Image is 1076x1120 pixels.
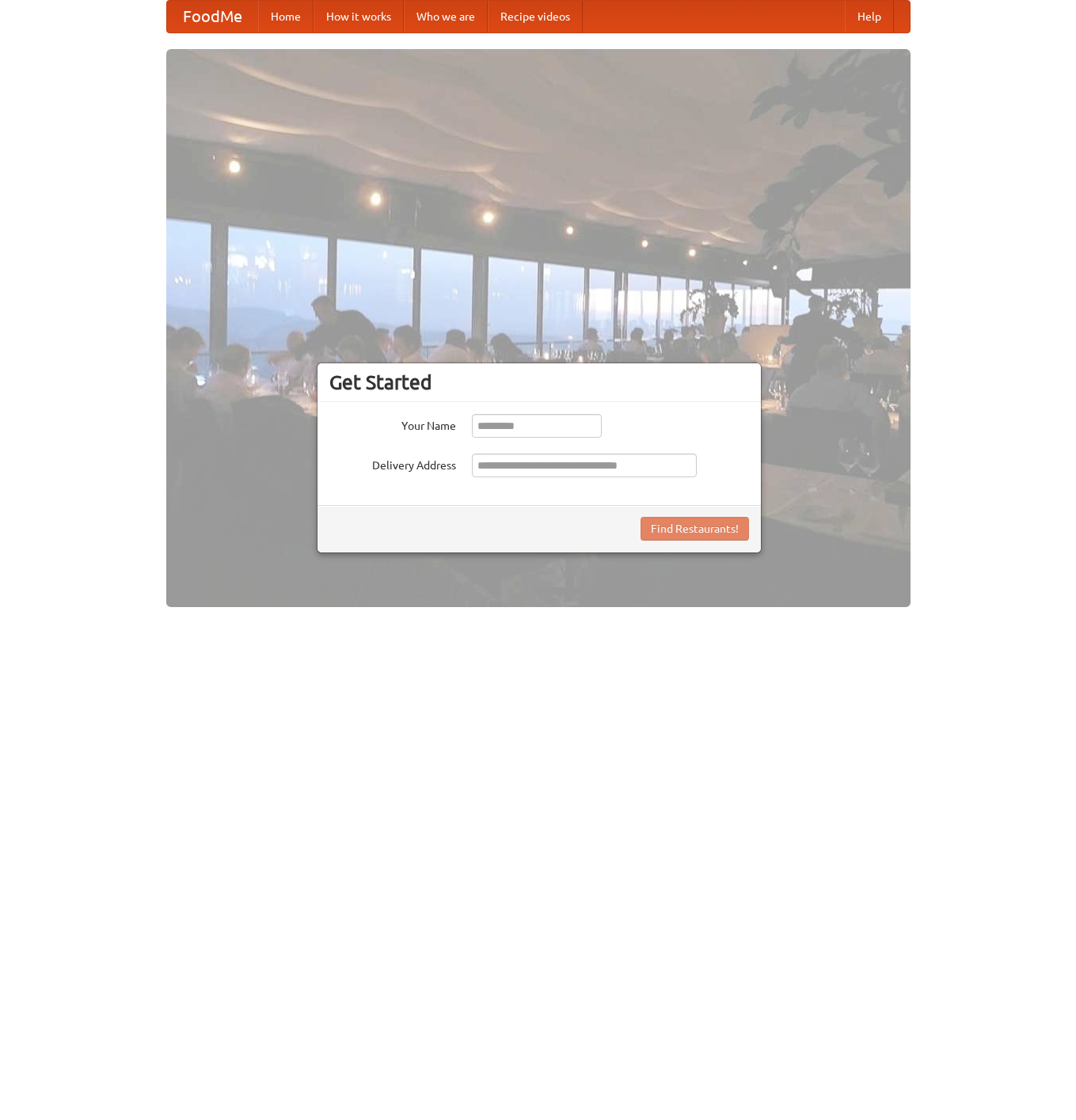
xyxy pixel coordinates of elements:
[329,414,456,434] label: Your Name
[488,1,583,32] a: Recipe videos
[329,370,749,394] h3: Get Started
[641,517,749,541] button: Find Restaurants!
[329,454,456,473] label: Delivery Address
[314,1,404,32] a: How it works
[404,1,488,32] a: Who we are
[167,1,258,32] a: FoodMe
[258,1,314,32] a: Home
[845,1,894,32] a: Help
